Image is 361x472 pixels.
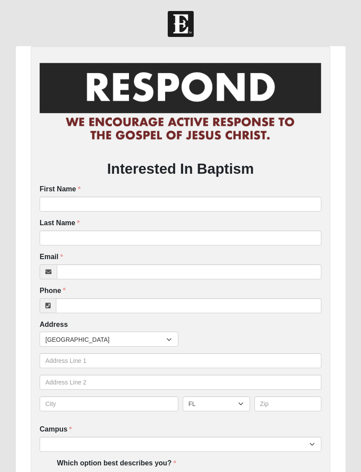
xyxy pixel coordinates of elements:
[45,332,166,347] span: [GEOGRAPHIC_DATA]
[40,375,321,390] input: Address Line 2
[40,396,178,411] input: City
[40,55,321,149] img: RespondCardHeader.png
[40,218,80,228] label: Last Name
[57,458,176,468] label: Which option best describes you?
[168,11,194,37] img: Church of Eleven22 Logo
[40,160,321,177] h2: Interested In Baptism
[40,320,68,330] label: Address
[40,424,72,435] label: Campus
[40,286,66,296] label: Phone
[40,184,81,194] label: First Name
[40,353,321,368] input: Address Line 1
[40,252,63,262] label: Email
[254,396,322,411] input: Zip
